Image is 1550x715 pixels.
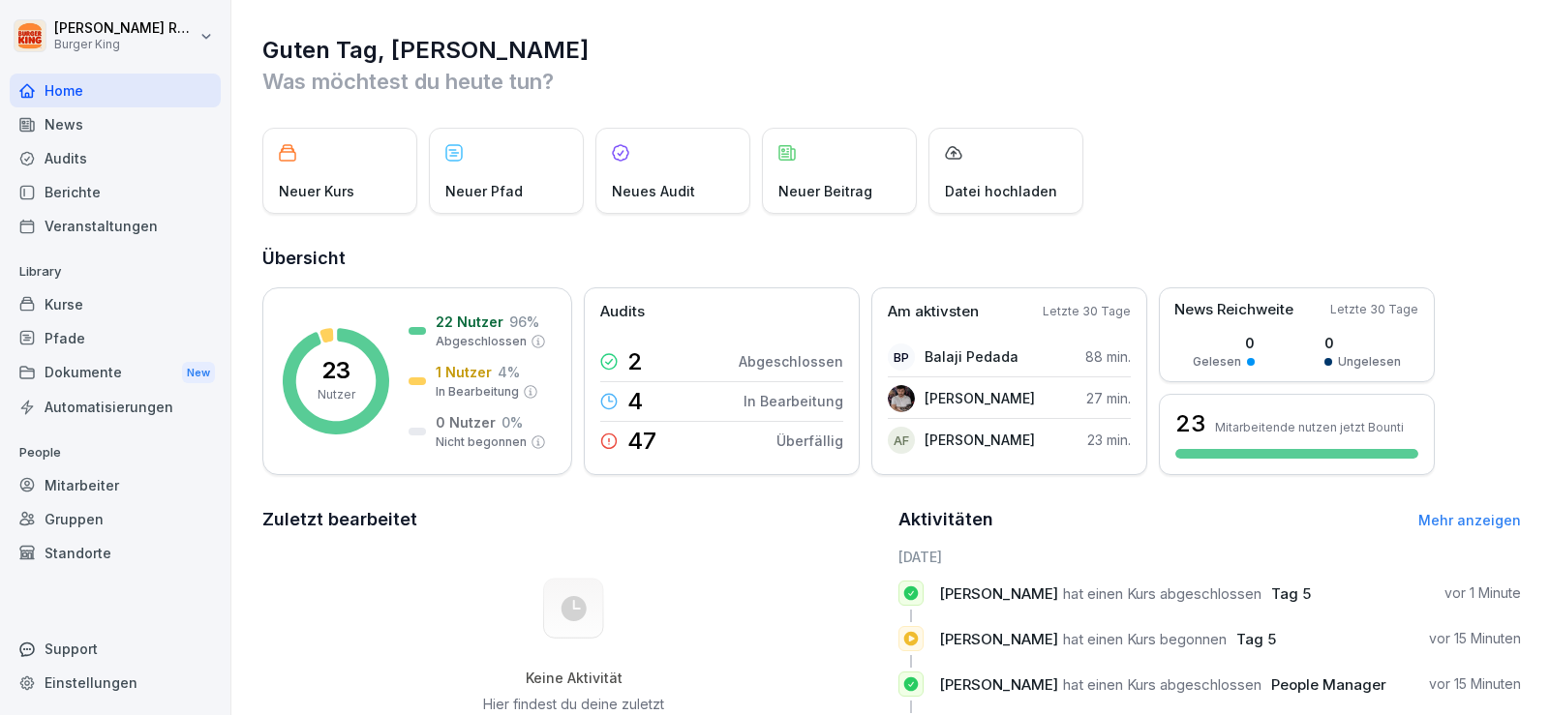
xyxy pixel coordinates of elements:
div: BP [888,343,915,371]
span: [PERSON_NAME] [939,675,1058,694]
p: [PERSON_NAME] [925,430,1035,450]
p: Gelesen [1193,353,1241,371]
span: [PERSON_NAME] [939,630,1058,648]
span: [PERSON_NAME] [939,584,1058,603]
p: 23 [321,359,350,382]
p: 1 Nutzer [436,362,492,382]
p: In Bearbeitung [744,391,843,411]
p: News Reichweite [1174,299,1293,321]
span: hat einen Kurs begonnen [1063,630,1227,648]
p: Überfällig [776,431,843,451]
p: 96 % [509,312,539,332]
span: Tag 5 [1236,630,1276,648]
p: Neuer Pfad [445,181,523,201]
p: Abgeschlossen [739,351,843,372]
p: Library [10,256,221,287]
p: 2 [627,350,643,373]
p: Nicht begonnen [436,433,527,451]
p: 22 Nutzer [436,312,503,332]
div: Dokumente [10,355,221,391]
span: Tag 5 [1271,584,1311,603]
p: People [10,437,221,468]
p: Burger King [54,38,196,51]
a: News [10,107,221,141]
p: 0 % [501,412,523,432]
a: Gruppen [10,502,221,536]
p: Balaji Pedada [925,346,1018,367]
a: Home [10,74,221,107]
h2: Zuletzt bearbeitet [262,506,885,533]
p: 4 % [498,362,520,382]
div: Support [10,632,221,666]
p: Neuer Beitrag [778,181,872,201]
p: Abgeschlossen [436,333,527,350]
a: Audits [10,141,221,175]
a: Veranstaltungen [10,209,221,243]
p: Was möchtest du heute tun? [262,66,1521,97]
a: DokumenteNew [10,355,221,391]
p: Datei hochladen [945,181,1057,201]
a: Pfade [10,321,221,355]
p: Audits [600,301,645,323]
a: Standorte [10,536,221,570]
p: Neuer Kurs [279,181,354,201]
div: New [182,362,215,384]
p: Nutzer [318,386,355,403]
h5: Keine Aktivität [476,670,672,687]
a: Einstellungen [10,666,221,700]
img: tw5tnfnssutukm6nhmovzqwr.png [888,385,915,412]
p: 4 [627,390,643,413]
p: vor 15 Minuten [1429,674,1521,694]
p: Ungelesen [1338,353,1401,371]
a: Automatisierungen [10,390,221,424]
h3: 23 [1175,407,1205,440]
p: Mitarbeitende nutzen jetzt Bounti [1215,420,1404,434]
a: Mehr anzeigen [1418,512,1521,528]
p: Am aktivsten [888,301,979,323]
h6: [DATE] [898,547,1521,567]
p: 0 Nutzer [436,412,496,432]
p: Neues Audit [612,181,695,201]
span: hat einen Kurs abgeschlossen [1063,675,1261,694]
p: [PERSON_NAME] [925,388,1035,408]
p: 27 min. [1086,388,1131,408]
a: Kurse [10,287,221,321]
p: vor 15 Minuten [1429,629,1521,648]
div: AF [888,427,915,454]
a: Mitarbeiter [10,468,221,502]
p: In Bearbeitung [436,383,519,401]
p: [PERSON_NAME] Rohrich [54,20,196,37]
h1: Guten Tag, [PERSON_NAME] [262,35,1521,66]
p: 23 min. [1087,430,1131,450]
p: 47 [627,430,656,453]
span: People Manager [1271,675,1386,694]
h2: Übersicht [262,245,1521,272]
p: 88 min. [1085,346,1131,367]
p: Letzte 30 Tage [1330,301,1418,318]
p: 0 [1324,333,1401,353]
span: hat einen Kurs abgeschlossen [1063,584,1261,603]
p: 0 [1193,333,1255,353]
p: vor 1 Minute [1444,583,1521,603]
a: Berichte [10,175,221,209]
p: Letzte 30 Tage [1043,303,1131,320]
h2: Aktivitäten [898,506,993,533]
